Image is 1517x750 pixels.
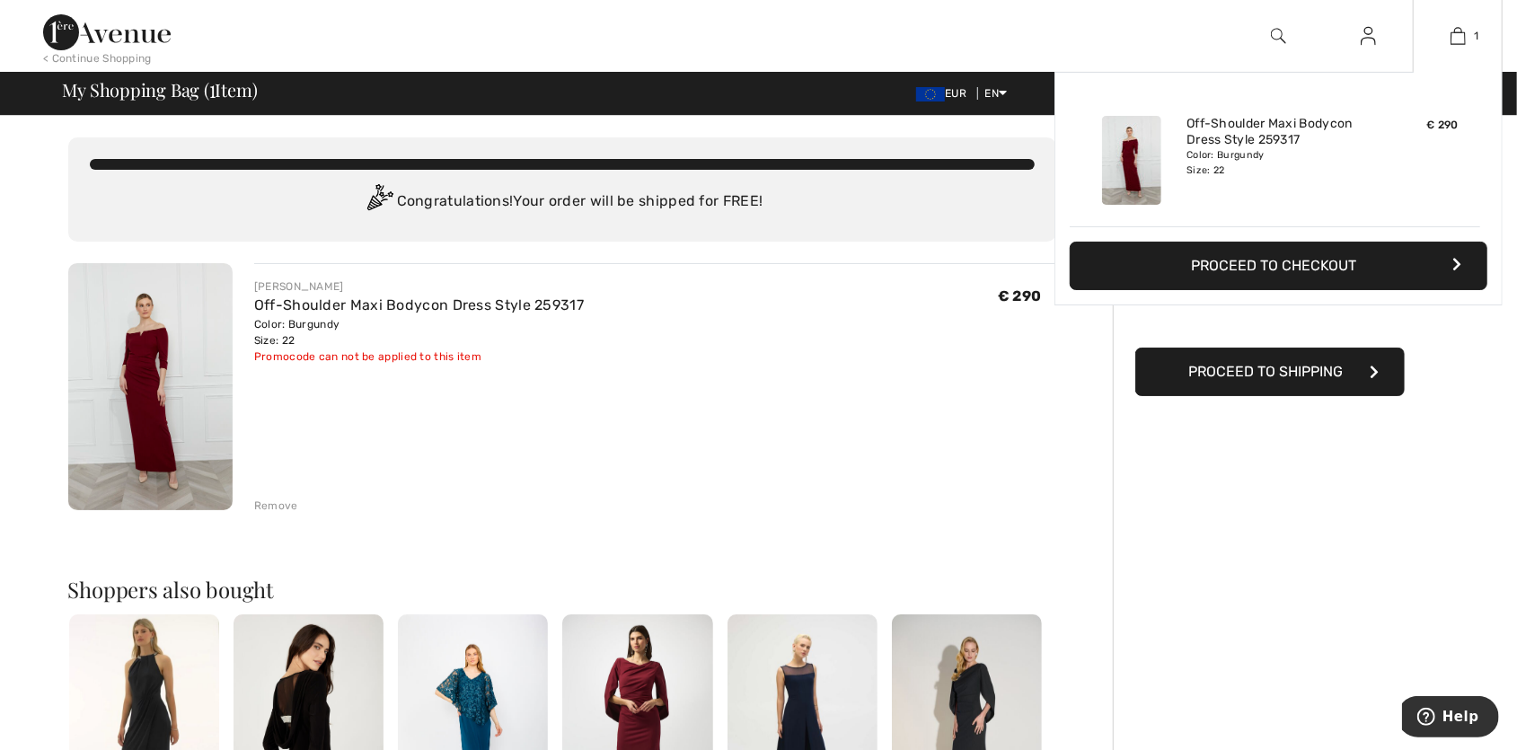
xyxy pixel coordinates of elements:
[1451,25,1466,47] img: My Bag
[43,14,171,50] img: 1ère Avenue
[985,87,1008,100] span: EN
[43,50,152,66] div: < Continue Shopping
[68,263,233,510] img: Off-Shoulder Maxi Bodycon Dress Style 259317
[209,76,216,100] span: 1
[254,278,584,295] div: [PERSON_NAME]
[1475,28,1479,44] span: 1
[361,184,397,220] img: Congratulation2.svg
[63,81,258,99] span: My Shopping Bag ( Item)
[1186,148,1363,177] div: Color: Burgundy Size: 22
[1271,25,1286,47] img: search the website
[254,296,584,313] a: Off-Shoulder Maxi Bodycon Dress Style 259317
[916,87,945,101] img: Euro
[916,87,974,100] span: EUR
[254,498,298,514] div: Remove
[90,184,1035,220] div: Congratulations! Your order will be shipped for FREE!
[1361,25,1376,47] img: My Info
[1427,119,1460,131] span: € 290
[1414,25,1502,47] a: 1
[1070,242,1487,290] button: Proceed to Checkout
[254,316,584,349] div: Color: Burgundy Size: 22
[1402,696,1499,741] iframe: Opens a widget where you can find more information
[1102,116,1161,205] img: Off-Shoulder Maxi Bodycon Dress Style 259317
[1186,116,1363,148] a: Off-Shoulder Maxi Bodycon Dress Style 259317
[998,287,1042,304] span: € 290
[68,578,1056,600] h2: Shoppers also bought
[1346,25,1390,48] a: Sign In
[254,349,584,365] div: Promocode can not be applied to this item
